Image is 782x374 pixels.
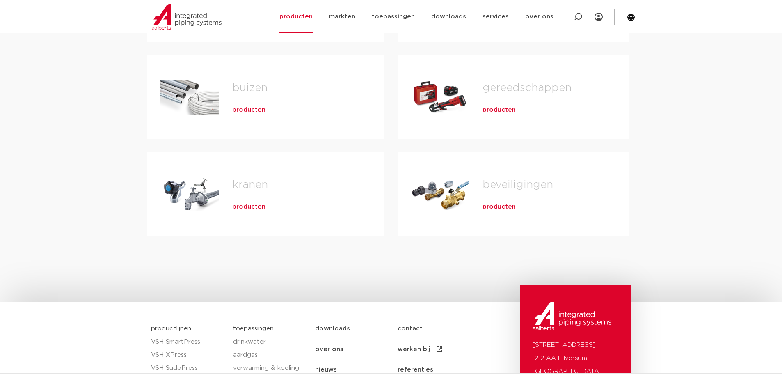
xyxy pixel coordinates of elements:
a: producten [482,203,516,211]
a: VSH XPress [151,349,225,362]
a: downloads [315,319,398,339]
a: beveiligingen [482,179,553,190]
a: VSH SmartPress [151,335,225,349]
a: producten [232,203,265,211]
a: producten [482,106,516,114]
a: over ons [315,339,398,360]
a: gereedschappen [482,83,572,93]
a: buizen [232,83,268,93]
a: werken bij [398,339,480,360]
a: kranen [232,179,268,190]
a: aardgas [233,349,307,362]
a: toepassingen [233,326,274,332]
a: productlijnen [151,326,191,332]
a: producten [232,106,265,114]
a: contact [398,319,480,339]
a: drinkwater [233,335,307,349]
